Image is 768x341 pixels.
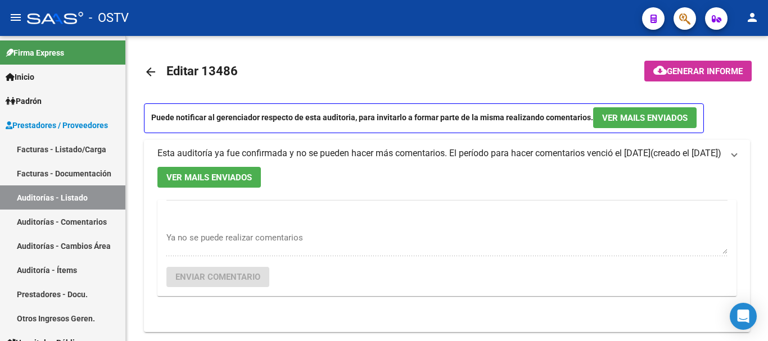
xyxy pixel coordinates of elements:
[166,64,238,78] span: Editar 13486
[6,71,34,83] span: Inicio
[9,11,22,24] mat-icon: menu
[746,11,759,24] mat-icon: person
[144,65,157,79] mat-icon: arrow_back
[6,119,108,131] span: Prestadores / Proveedores
[667,66,743,76] span: Generar informe
[166,172,252,183] span: Ver Mails Enviados
[593,107,697,128] button: Ver Mails Enviados
[644,61,752,81] button: Generar informe
[602,113,688,123] span: Ver Mails Enviados
[157,147,650,160] div: Esta auditoría ya fue confirmada y no se pueden hacer más comentarios. El período para hacer come...
[6,95,42,107] span: Padrón
[144,103,704,133] p: Puede notificar al gerenciador respecto de esta auditoria, para invitarlo a formar parte de la mi...
[653,63,667,77] mat-icon: cloud_download
[166,267,269,287] button: Enviar comentario
[175,272,260,282] span: Enviar comentario
[144,140,750,167] mat-expansion-panel-header: Esta auditoría ya fue confirmada y no se pueden hacer más comentarios. El período para hacer come...
[650,147,721,160] span: (creado el [DATE])
[730,303,757,330] div: Open Intercom Messenger
[157,167,261,188] button: Ver Mails Enviados
[6,47,64,59] span: Firma Express
[89,6,129,30] span: - OSTV
[144,167,750,332] div: Esta auditoría ya fue confirmada y no se pueden hacer más comentarios. El período para hacer come...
